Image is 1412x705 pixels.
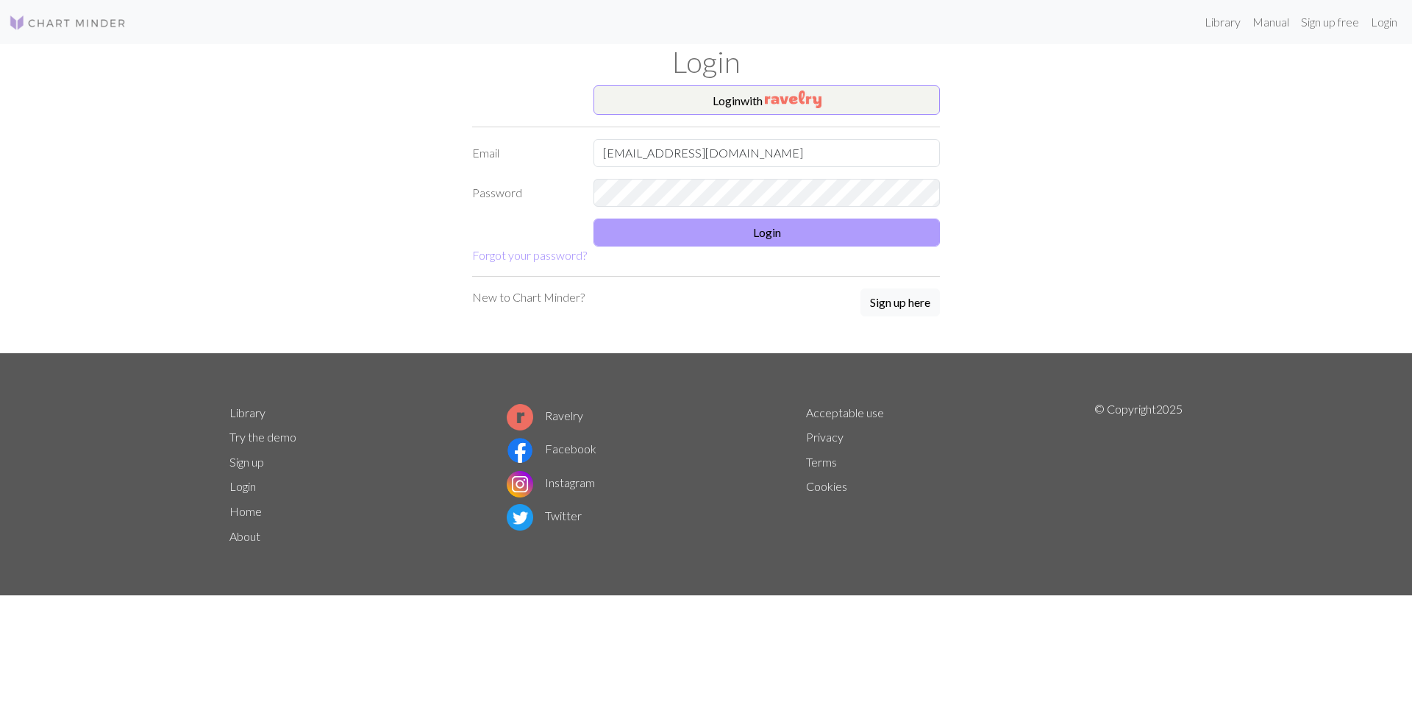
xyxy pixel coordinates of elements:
a: Sign up [229,455,264,469]
a: About [229,529,260,543]
a: Instagram [507,475,595,489]
a: Home [229,504,262,518]
button: Loginwith [593,85,940,115]
a: Terms [806,455,837,469]
button: Sign up here [860,288,940,316]
label: Email [463,139,585,167]
button: Login [593,219,940,247]
a: Login [229,479,256,493]
a: Cookies [806,479,847,493]
a: Facebook [507,442,596,456]
label: Password [463,179,585,207]
a: Twitter [507,509,582,522]
a: Login [1365,7,1403,37]
a: Sign up here [860,288,940,318]
img: Instagram logo [507,471,533,497]
a: Library [229,405,265,419]
h1: Login [221,44,1191,79]
a: Manual [1247,7,1295,37]
a: Sign up free [1295,7,1365,37]
a: Privacy [806,430,844,444]
a: Library [1199,7,1247,37]
a: Ravelry [507,408,583,422]
a: Forgot your password? [472,248,587,262]
img: Ravelry [765,91,821,108]
img: Logo [9,14,126,32]
a: Acceptable use [806,405,884,419]
p: New to Chart Minder? [472,288,585,306]
a: Try the demo [229,430,296,444]
p: © Copyright 2025 [1094,400,1183,549]
img: Twitter logo [507,504,533,531]
img: Facebook logo [507,437,533,464]
img: Ravelry logo [507,404,533,431]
